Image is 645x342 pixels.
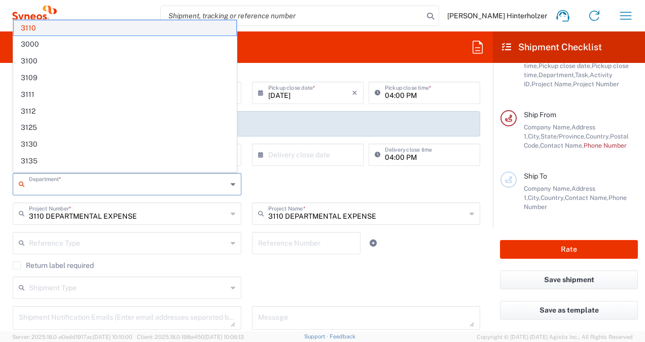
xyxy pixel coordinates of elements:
span: 3135 [14,153,236,169]
span: Country, [586,132,610,140]
span: Project Number [573,80,619,88]
h2: Desktop Shipment Request [12,41,128,53]
span: Server: 2025.18.0-a0edd1917ac [12,334,132,340]
span: 3136 [14,170,236,186]
span: Contact Name, [540,142,584,149]
span: 3130 [14,136,236,152]
button: Rate [500,240,638,259]
span: Company Name, [524,123,571,131]
span: State/Province, [541,132,586,140]
button: Save as template [500,301,638,320]
span: 3109 [14,70,236,86]
span: Task, [575,71,590,79]
span: Company Name, [524,185,571,192]
a: Feedback [330,333,355,339]
span: 3111 [14,87,236,102]
label: Return label required [13,261,94,269]
span: Project Name, [531,80,573,88]
span: Copyright © [DATE]-[DATE] Agistix Inc., All Rights Reserved [477,332,633,341]
h2: Shipment Checklist [502,41,602,53]
span: Client: 2025.18.0-198a450 [137,334,244,340]
span: Country, [541,194,565,201]
i: × [352,85,357,101]
span: Contact Name, [565,194,608,201]
span: [DATE] 10:06:13 [204,334,244,340]
span: City, [528,132,541,140]
button: Save shipment [500,270,638,289]
span: Phone Number [584,142,627,149]
span: 3112 [14,104,236,119]
span: [DATE] 10:10:00 [93,334,132,340]
span: Ship To [524,172,547,180]
a: Support [304,333,330,339]
span: [PERSON_NAME] Hinterholzer [447,11,547,20]
span: 3125 [14,120,236,135]
span: City, [528,194,541,201]
span: Pickup close date, [539,62,592,70]
span: Ship From [524,111,556,119]
span: Department, [539,71,575,79]
a: Add Reference [366,236,380,250]
input: Shipment, tracking or reference number [161,6,423,25]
